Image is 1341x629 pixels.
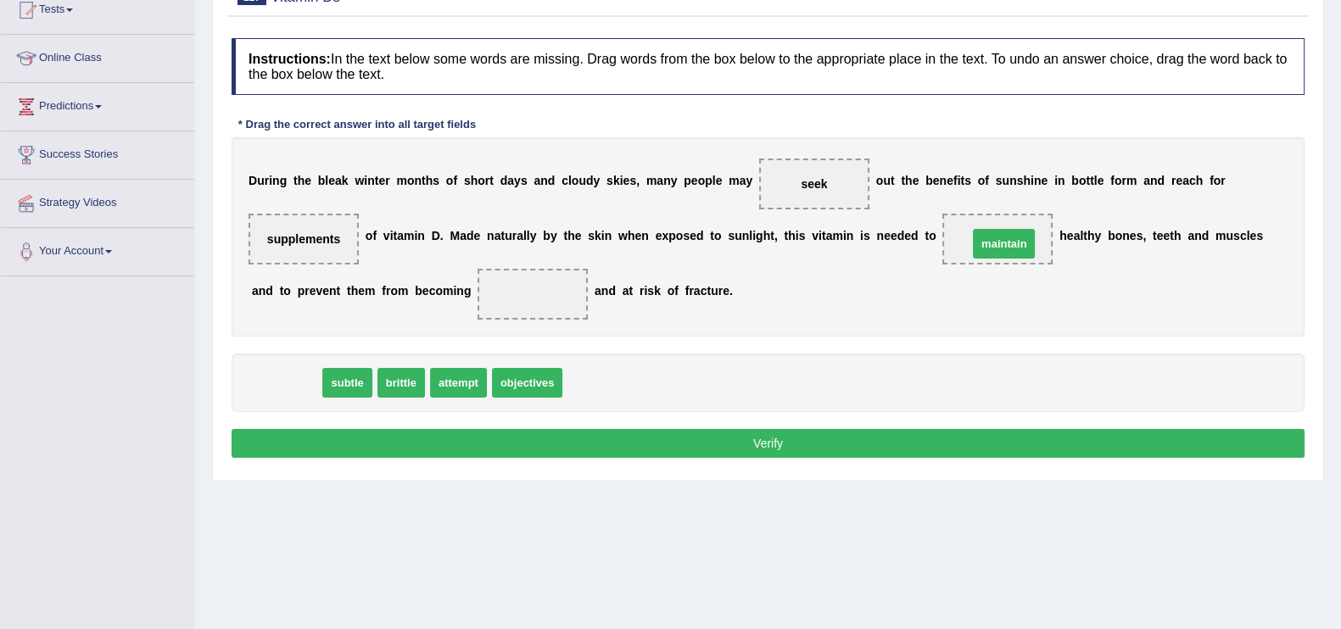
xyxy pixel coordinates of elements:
b: i [819,229,822,242]
b: k [595,229,601,242]
b: h [351,284,359,298]
b: i [860,229,863,242]
b: s [964,174,971,187]
b: a [397,229,404,242]
button: Verify [232,429,1305,458]
b: t [1153,229,1157,242]
b: a [507,174,514,187]
b: o [446,174,454,187]
b: d [500,174,508,187]
b: Instructions: [249,52,331,66]
b: h [426,174,433,187]
b: a [252,284,259,298]
b: n [414,174,422,187]
b: e [723,284,729,298]
b: M [450,229,460,242]
b: u [257,174,265,187]
b: h [567,229,575,242]
b: f [953,174,958,187]
b: e [884,229,891,242]
b: a [335,174,342,187]
b: d [586,174,594,187]
b: t [293,174,298,187]
b: e [947,174,953,187]
b: n [663,174,671,187]
b: r [718,284,723,298]
b: f [372,229,377,242]
b: n [1194,229,1202,242]
b: n [1034,174,1042,187]
b: h [763,229,771,242]
b: d [608,284,616,298]
b: o [1079,174,1087,187]
b: p [684,174,691,187]
b: t [960,174,964,187]
b: i [414,229,417,242]
b: e [891,229,897,242]
b: t [337,284,341,298]
b: e [716,174,723,187]
b: r [485,174,489,187]
span: Drop target [478,269,588,320]
b: n [847,229,854,242]
b: w [618,229,628,242]
b: h [1196,174,1204,187]
b: o [698,174,706,187]
b: n [417,229,425,242]
b: l [1094,174,1098,187]
b: i [958,174,961,187]
b: y [746,174,752,187]
b: n [456,284,464,298]
b: t [1086,174,1090,187]
b: t [489,174,494,187]
b: c [562,174,568,187]
b: n [329,284,337,298]
b: d [1202,229,1210,242]
b: t [784,229,788,242]
b: r [265,174,269,187]
b: n [1058,174,1065,187]
b: n [601,284,609,298]
b: m [404,229,414,242]
b: m [398,284,408,298]
b: o [572,174,579,187]
b: f [674,284,679,298]
b: y [593,174,600,187]
b: n [876,229,884,242]
b: n [742,229,750,242]
b: a [657,174,663,187]
b: t [500,229,505,242]
b: f [1210,174,1214,187]
b: e [933,174,940,187]
b: o [668,284,675,298]
span: subtle [322,368,372,398]
b: u [883,174,891,187]
b: i [644,284,647,298]
b: c [1240,229,1247,242]
b: s [606,174,613,187]
b: a [517,229,523,242]
b: y [530,229,537,242]
b: s [728,229,735,242]
b: t [629,284,633,298]
b: i [752,229,756,242]
b: e [358,284,365,298]
b: n [487,229,494,242]
b: o [283,284,291,298]
b: d [911,229,919,242]
b: f [985,174,989,187]
b: a [1074,229,1081,242]
b: h [1087,229,1095,242]
b: . [729,284,733,298]
b: r [1121,174,1126,187]
b: m [365,284,375,298]
b: e [422,284,429,298]
b: e [623,174,630,187]
b: l [1247,229,1250,242]
b: r [689,284,693,298]
span: Drop target [249,214,359,264]
b: r [305,284,309,298]
b: e [1041,174,1048,187]
b: o [435,284,443,298]
b: b [318,174,326,187]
